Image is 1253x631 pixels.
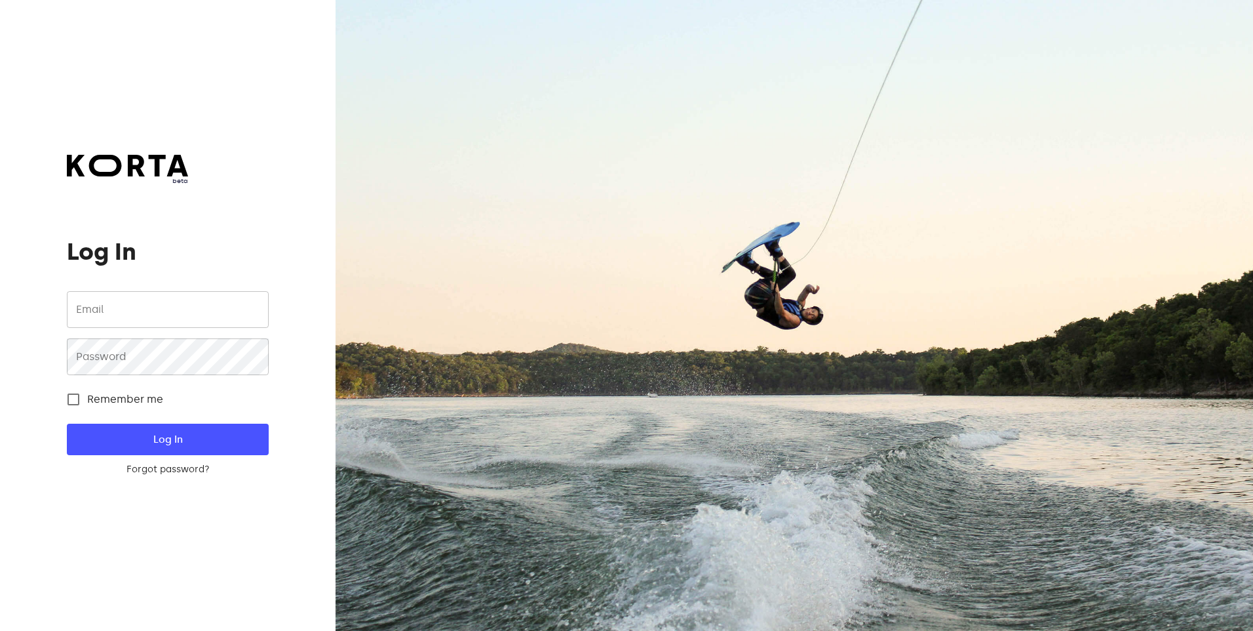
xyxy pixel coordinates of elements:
span: Remember me [87,392,163,407]
span: beta [67,176,188,186]
img: Korta [67,155,188,176]
a: beta [67,155,188,186]
h1: Log In [67,239,268,265]
a: Forgot password? [67,463,268,476]
button: Log In [67,424,268,455]
span: Log In [88,431,247,448]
